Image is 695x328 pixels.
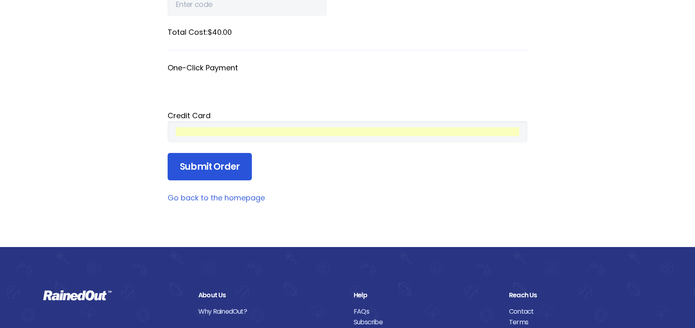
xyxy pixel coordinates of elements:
[198,290,341,301] div: About Us
[354,306,497,317] a: FAQs
[354,290,497,301] div: Help
[176,127,519,136] iframe: Secure card payment input frame
[354,317,497,328] a: Subscribe
[198,306,341,317] a: Why RainedOut?
[509,290,652,301] div: Reach Us
[509,317,652,328] a: Terms
[509,306,652,317] a: Contact
[168,63,527,99] fieldset: One-Click Payment
[168,110,527,121] div: Credit Card
[168,193,265,203] a: Go back to the homepage
[168,153,252,181] input: Submit Order
[168,73,527,99] iframe: Secure payment button frame
[168,27,527,38] label: Total Cost: $40.00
